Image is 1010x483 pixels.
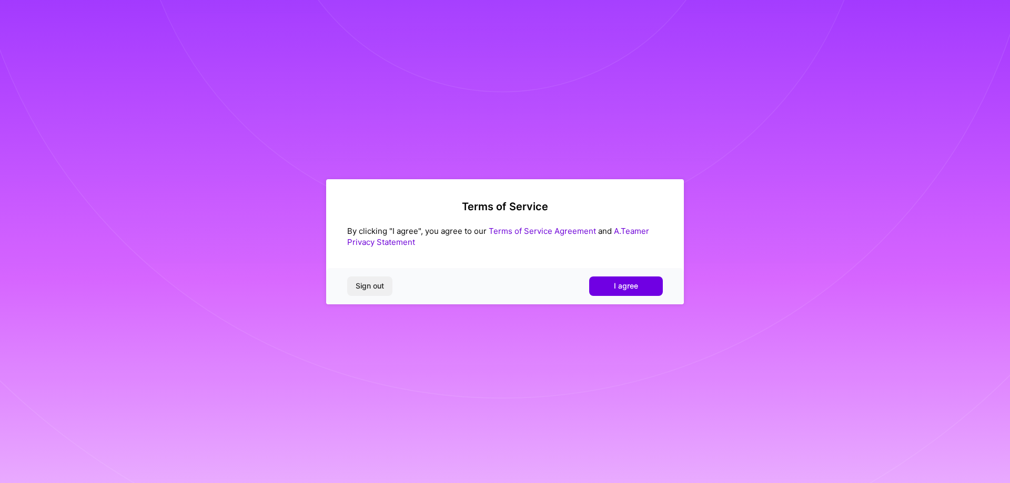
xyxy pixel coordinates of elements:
span: Sign out [356,281,384,291]
div: By clicking "I agree", you agree to our and [347,225,663,248]
h2: Terms of Service [347,200,663,213]
button: I agree [589,276,663,295]
button: Sign out [347,276,392,295]
a: Terms of Service Agreement [489,226,596,236]
span: I agree [614,281,638,291]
